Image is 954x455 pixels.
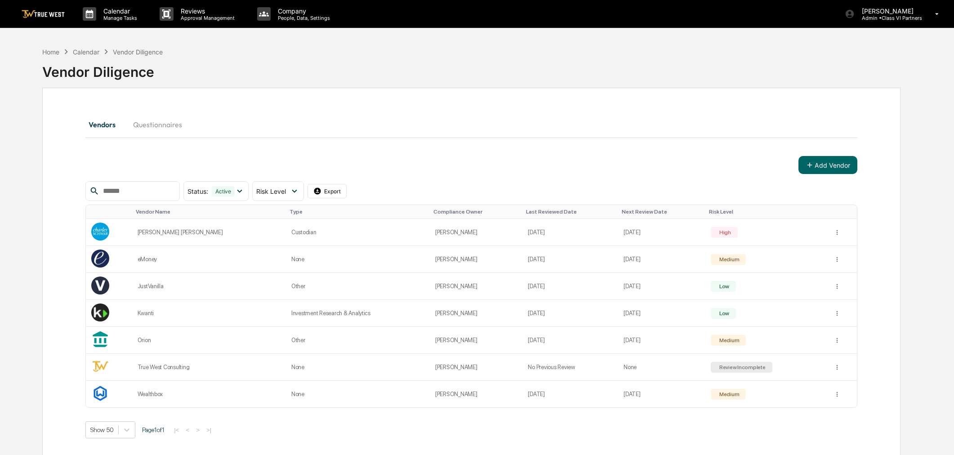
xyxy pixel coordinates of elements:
[138,310,281,317] div: Kwanti
[136,209,282,215] div: Toggle SortBy
[91,250,109,268] img: Vendor Logo
[433,209,519,215] div: Toggle SortBy
[522,246,618,273] td: [DATE]
[126,114,189,135] button: Questionnaires
[91,303,109,321] img: Vendor Logo
[138,283,281,290] div: JustVanilla
[290,209,426,215] div: Toggle SortBy
[96,7,142,15] p: Calendar
[522,219,618,246] td: [DATE]
[718,337,739,343] div: Medium
[718,364,766,370] div: Review Incomplete
[193,426,202,434] button: >
[430,327,522,354] td: [PERSON_NAME]
[718,229,731,236] div: High
[212,186,235,196] div: Active
[618,300,705,327] td: [DATE]
[271,7,334,15] p: Company
[142,426,165,433] span: Page 1 of 1
[286,219,430,246] td: Custodian
[85,114,857,135] div: secondary tabs example
[171,426,182,434] button: |<
[618,327,705,354] td: [DATE]
[925,425,950,450] iframe: Open customer support
[522,381,618,407] td: [DATE]
[430,300,522,327] td: [PERSON_NAME]
[286,300,430,327] td: Investment Research & Analytics
[271,15,334,21] p: People, Data, Settings
[430,246,522,273] td: [PERSON_NAME]
[430,354,522,381] td: [PERSON_NAME]
[522,300,618,327] td: [DATE]
[204,426,214,434] button: >|
[430,219,522,246] td: [PERSON_NAME]
[138,364,281,370] div: True West Consulting
[709,209,825,215] div: Toggle SortBy
[85,114,126,135] button: Vendors
[522,354,618,381] td: No Previous Review
[174,15,239,21] p: Approval Management
[91,277,109,294] img: Vendor Logo
[718,283,729,290] div: Low
[73,48,99,56] div: Calendar
[526,209,615,215] div: Toggle SortBy
[174,7,239,15] p: Reviews
[256,187,286,195] span: Risk Level
[622,209,702,215] div: Toggle SortBy
[286,354,430,381] td: None
[718,310,729,317] div: Low
[22,10,65,18] img: logo
[855,7,922,15] p: [PERSON_NAME]
[42,48,59,56] div: Home
[522,273,618,300] td: [DATE]
[618,354,705,381] td: None
[91,223,109,241] img: Vendor Logo
[718,391,739,397] div: Medium
[286,273,430,300] td: Other
[618,273,705,300] td: [DATE]
[138,256,281,263] div: eMoney
[618,381,705,407] td: [DATE]
[618,246,705,273] td: [DATE]
[308,184,347,198] button: Export
[138,391,281,397] div: Wealthbox
[93,209,128,215] div: Toggle SortBy
[286,327,430,354] td: Other
[798,156,857,174] button: Add Vendor
[618,219,705,246] td: [DATE]
[113,48,163,56] div: Vendor Diligence
[855,15,922,21] p: Admin • Class VI Partners
[286,381,430,407] td: None
[522,327,618,354] td: [DATE]
[718,256,739,263] div: Medium
[187,187,208,195] span: Status :
[138,337,281,343] div: Orion
[183,426,192,434] button: <
[91,384,109,402] img: Vendor Logo
[96,15,142,21] p: Manage Tasks
[430,273,522,300] td: [PERSON_NAME]
[42,57,901,80] div: Vendor Diligence
[835,209,853,215] div: Toggle SortBy
[430,381,522,407] td: [PERSON_NAME]
[138,229,281,236] div: [PERSON_NAME] [PERSON_NAME]
[91,357,109,375] img: Vendor Logo
[286,246,430,273] td: None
